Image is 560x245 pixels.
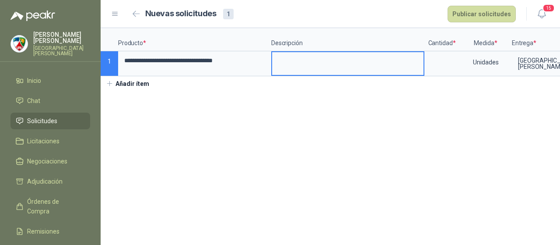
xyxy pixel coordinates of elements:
[101,51,118,76] p: 1
[10,193,90,220] a: Órdenes de Compra
[460,52,511,72] div: Unidades
[33,32,90,44] p: [PERSON_NAME] [PERSON_NAME]
[118,28,271,51] p: Producto
[534,6,549,22] button: 15
[27,76,41,85] span: Inicio
[27,156,67,166] span: Negociaciones
[11,36,28,52] img: Company Logo
[10,173,90,190] a: Adjudicación
[424,28,459,51] p: Cantidad
[542,4,555,12] span: 15
[27,136,59,146] span: Licitaciones
[27,227,59,236] span: Remisiones
[10,92,90,109] a: Chat
[27,177,63,186] span: Adjudicación
[33,46,90,56] p: [GEOGRAPHIC_DATA][PERSON_NAME]
[10,113,90,129] a: Solicitudes
[10,72,90,89] a: Inicio
[448,6,516,22] button: Publicar solicitudes
[10,11,55,21] img: Logo peakr
[223,9,234,19] div: 1
[27,96,40,106] span: Chat
[27,116,57,126] span: Solicitudes
[10,223,90,240] a: Remisiones
[459,28,512,51] p: Medida
[145,7,217,20] h2: Nuevas solicitudes
[101,76,154,91] button: Añadir ítem
[10,153,90,170] a: Negociaciones
[271,28,424,51] p: Descripción
[10,133,90,149] a: Licitaciones
[27,197,82,216] span: Órdenes de Compra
